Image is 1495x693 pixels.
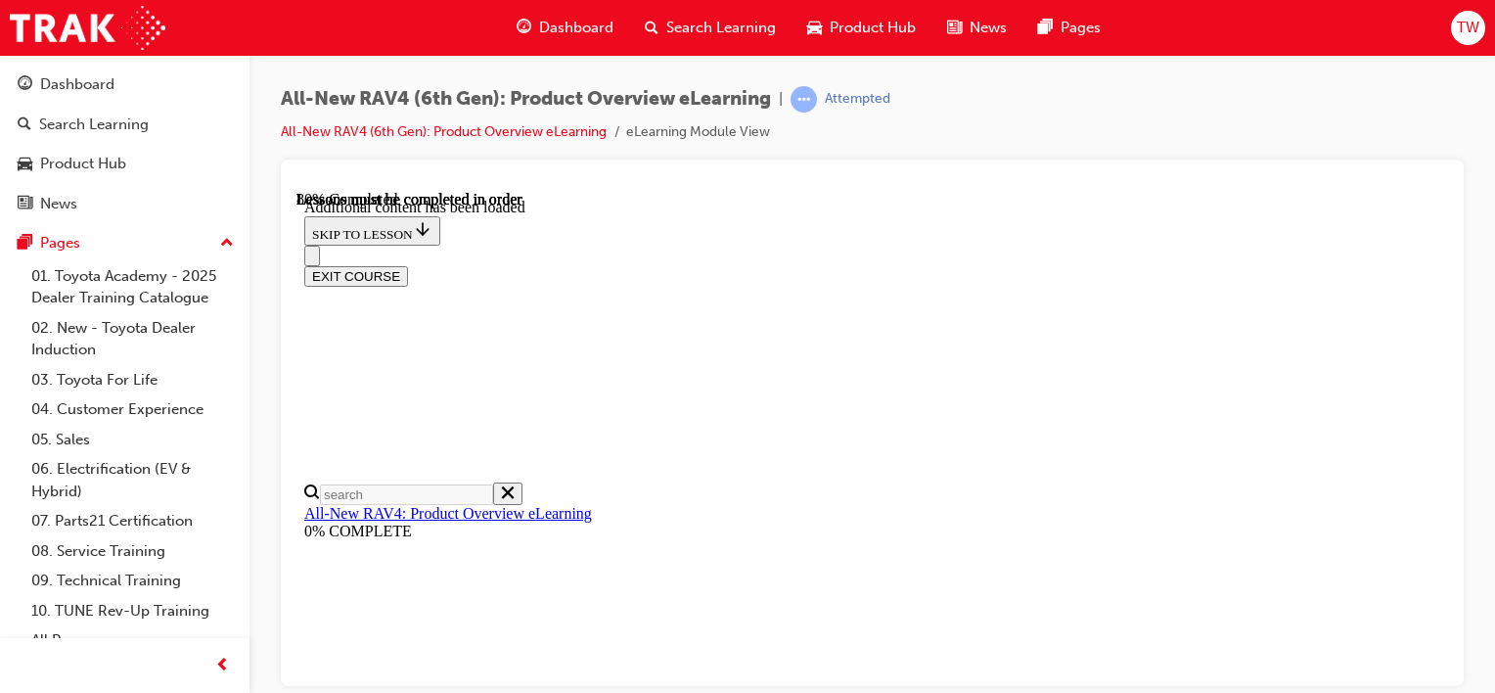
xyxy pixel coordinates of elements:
[23,365,242,395] a: 03. Toyota For Life
[8,225,242,261] button: Pages
[23,536,242,567] a: 08. Service Training
[23,566,242,596] a: 09. Technical Training
[8,8,1144,25] div: Additional content has been loaded
[539,17,613,39] span: Dashboard
[23,394,242,425] a: 04. Customer Experience
[281,88,771,111] span: All-New RAV4 (6th Gen): Product Overview eLearning
[23,506,242,536] a: 07. Parts21 Certification
[825,90,890,109] div: Attempted
[8,107,242,143] a: Search Learning
[220,231,234,256] span: up-icon
[40,193,77,215] div: News
[40,73,114,96] div: Dashboard
[18,116,31,134] span: search-icon
[18,196,32,213] span: news-icon
[629,8,792,48] a: search-iconSearch Learning
[8,67,242,103] a: Dashboard
[8,63,242,225] button: DashboardSearch LearningProduct HubNews
[18,76,32,94] span: guage-icon
[8,146,242,182] a: Product Hub
[791,86,817,113] span: learningRecordVerb_ATTEMPT-icon
[1451,11,1485,45] button: TW
[931,8,1022,48] a: news-iconNews
[1022,8,1116,48] a: pages-iconPages
[947,16,962,40] span: news-icon
[8,75,112,96] button: EXIT COURSE
[23,454,242,506] a: 06. Electrification (EV & Hybrid)
[23,625,242,656] a: All Pages
[40,153,126,175] div: Product Hub
[8,314,295,331] a: All-New RAV4: Product Overview eLearning
[792,8,931,48] a: car-iconProduct Hub
[626,121,770,144] li: eLearning Module View
[23,596,242,626] a: 10. TUNE Rev-Up Training
[23,261,242,313] a: 01. Toyota Academy - 2025 Dealer Training Catalogue
[8,55,23,75] button: Close navigation menu
[10,6,165,50] img: Trak
[830,17,916,39] span: Product Hub
[39,114,149,136] div: Search Learning
[1061,17,1101,39] span: Pages
[18,156,32,173] span: car-icon
[1457,17,1479,39] span: TW
[16,36,136,51] span: SKIP TO LESSON
[517,16,531,40] span: guage-icon
[807,16,822,40] span: car-icon
[501,8,629,48] a: guage-iconDashboard
[1038,16,1053,40] span: pages-icon
[281,123,607,140] a: All-New RAV4 (6th Gen): Product Overview eLearning
[970,17,1007,39] span: News
[779,88,783,111] span: |
[8,186,242,222] a: News
[8,25,144,55] button: SKIP TO LESSON
[8,332,1144,349] div: 0% COMPLETE
[215,654,230,678] span: prev-icon
[23,313,242,365] a: 02. New - Toyota Dealer Induction
[40,232,80,254] div: Pages
[666,17,776,39] span: Search Learning
[23,425,242,455] a: 05. Sales
[18,235,32,253] span: pages-icon
[645,16,658,40] span: search-icon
